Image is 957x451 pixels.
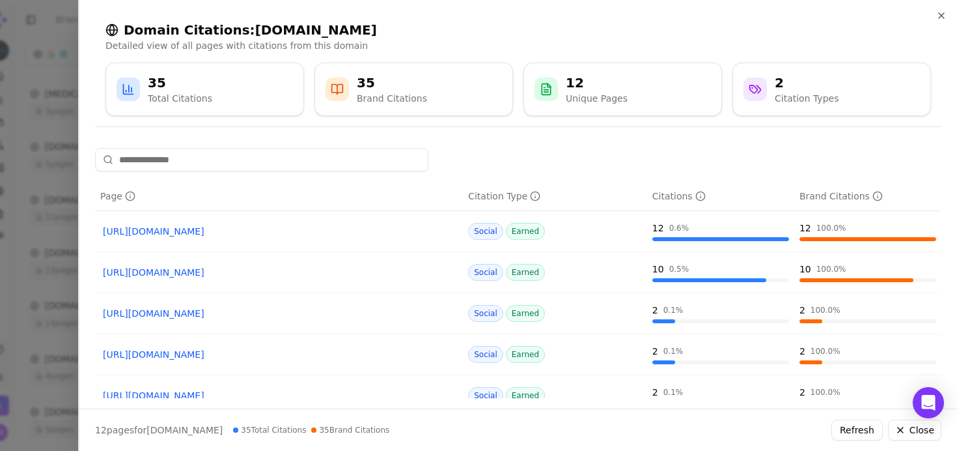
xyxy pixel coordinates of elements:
div: 12 [566,74,628,92]
div: 2 [652,345,658,358]
span: 35 Brand Citations [311,425,389,435]
span: Social [468,264,503,281]
div: Citations [652,190,706,203]
div: Citation Type [468,190,540,203]
p: Detailed view of all pages with citations from this domain [105,39,931,52]
th: totalCitationCount [647,182,794,211]
div: 2 [652,304,658,317]
div: 100.0 % [811,387,840,398]
div: Unique Pages [566,92,628,105]
div: 100.0 % [811,305,840,315]
span: Social [468,305,503,322]
div: 100.0 % [816,264,846,274]
span: Social [468,387,503,404]
div: 2 [652,386,658,399]
a: [URL][DOMAIN_NAME] [103,266,455,279]
span: [DOMAIN_NAME] [146,425,223,435]
div: 12 [799,222,811,235]
span: 35 Total Citations [233,425,306,435]
div: Page [100,190,135,203]
div: 0.1 % [663,346,684,356]
div: 0.1 % [663,305,684,315]
h2: Domain Citations: [DOMAIN_NAME] [105,21,931,39]
div: 0.5 % [669,264,689,274]
span: Social [468,346,503,363]
div: Brand Citations [799,190,883,203]
span: Earned [506,346,545,363]
span: Earned [506,223,545,240]
div: 35 [148,74,212,92]
span: Earned [506,387,545,404]
th: page [95,182,463,211]
span: 12 [95,425,107,435]
a: [URL][DOMAIN_NAME] [103,225,455,238]
a: [URL][DOMAIN_NAME] [103,389,455,402]
div: 2 [799,345,805,358]
div: 0.1 % [663,387,684,398]
div: 2 [799,304,805,317]
span: Earned [506,305,545,322]
p: page s for [95,424,223,437]
div: 100.0 % [811,346,840,356]
a: [URL][DOMAIN_NAME] [103,307,455,320]
div: Brand Citations [357,92,427,105]
div: 10 [652,263,664,276]
div: 12 [652,222,664,235]
div: 2 [799,386,805,399]
div: 2 [775,74,839,92]
a: [URL][DOMAIN_NAME] [103,348,455,361]
div: 35 [357,74,427,92]
div: 0.6 % [669,223,689,233]
div: 10 [799,263,811,276]
div: Citation Types [775,92,839,105]
div: Total Citations [148,92,212,105]
th: brandCitationCount [794,182,941,211]
th: citationTypes [463,182,647,211]
button: Refresh [831,420,883,441]
div: 100.0 % [816,223,846,233]
span: Social [468,223,503,240]
span: Earned [506,264,545,281]
button: Close [888,420,941,441]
